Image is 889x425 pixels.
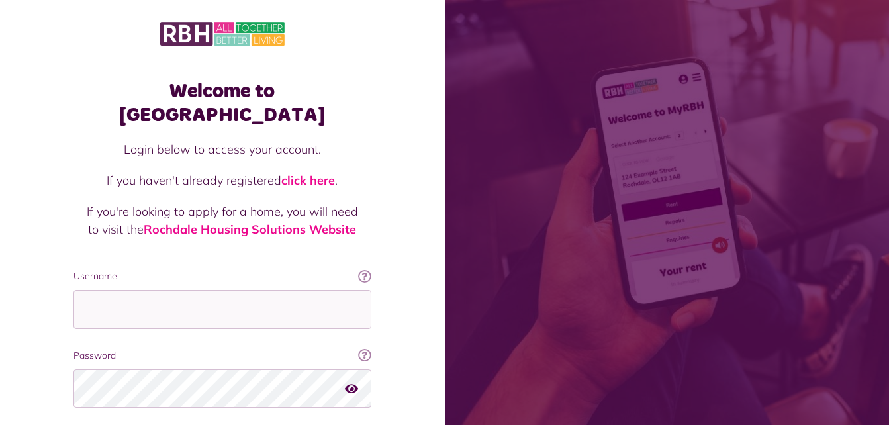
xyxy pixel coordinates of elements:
a: click here [281,173,335,188]
p: If you're looking to apply for a home, you will need to visit the [87,203,358,238]
h1: Welcome to [GEOGRAPHIC_DATA] [73,79,371,127]
label: Username [73,269,371,283]
img: MyRBH [160,20,285,48]
p: If you haven't already registered . [87,171,358,189]
label: Password [73,349,371,363]
p: Login below to access your account. [87,140,358,158]
a: Rochdale Housing Solutions Website [144,222,356,237]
